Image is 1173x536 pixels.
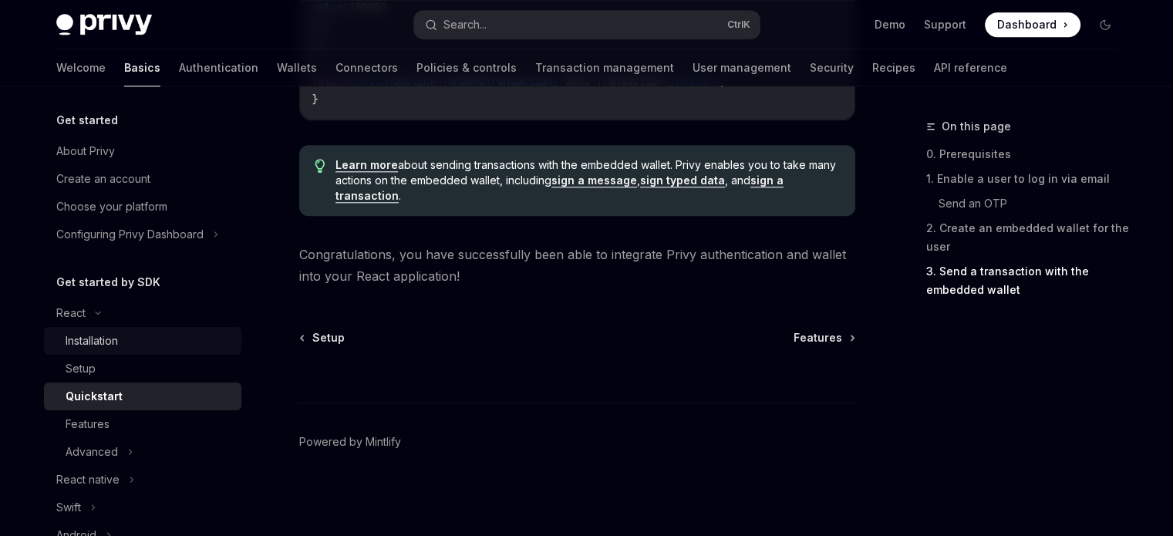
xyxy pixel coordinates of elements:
span: about sending transactions with the embedded wallet. Privy enables you to take many actions on th... [335,157,839,204]
span: Ctrl K [727,19,750,31]
h5: Get started by SDK [56,273,160,292]
a: Authentication [179,49,258,86]
a: User management [693,49,791,86]
span: On this page [942,117,1011,136]
a: Create an account [44,165,241,193]
a: Setup [44,355,241,383]
div: About Privy [56,142,115,160]
div: Quickstart [66,387,123,406]
div: Installation [66,332,118,350]
div: Advanced [66,443,118,461]
a: Learn more [335,158,398,172]
a: Policies & controls [416,49,517,86]
div: Choose your platform [56,197,167,216]
div: Create an account [56,170,150,188]
div: React [56,304,86,322]
a: Setup [301,330,345,346]
a: Basics [124,49,160,86]
div: Search... [443,15,487,34]
a: Dashboard [985,12,1080,37]
button: Search...CtrlK [414,11,760,39]
a: Features [44,410,241,438]
a: Welcome [56,49,106,86]
span: } [312,93,319,106]
a: 2. Create an embedded wallet for the user [926,216,1130,259]
div: Features [66,415,110,433]
a: API reference [934,49,1007,86]
a: Wallets [277,49,317,86]
div: Setup [66,359,96,378]
a: 1. Enable a user to log in via email [926,167,1130,191]
a: Powered by Mintlify [299,434,401,450]
a: sign typed data [640,174,725,187]
svg: Tip [315,159,325,173]
div: Swift [56,498,81,517]
a: 0. Prerequisites [926,142,1130,167]
a: sign a message [551,174,637,187]
a: Features [794,330,854,346]
a: Connectors [335,49,398,86]
div: Configuring Privy Dashboard [56,225,204,244]
a: 3. Send a transaction with the embedded wallet [926,259,1130,302]
span: Features [794,330,842,346]
div: React native [56,470,120,489]
a: Support [924,17,966,32]
a: Transaction management [535,49,674,86]
span: Setup [312,330,345,346]
a: About Privy [44,137,241,165]
a: Security [810,49,854,86]
a: Send an OTP [939,191,1130,216]
a: Choose your platform [44,193,241,221]
h5: Get started [56,111,118,130]
span: Dashboard [997,17,1057,32]
a: Installation [44,327,241,355]
a: Recipes [872,49,915,86]
a: Quickstart [44,383,241,410]
span: Congratulations, you have successfully been able to integrate Privy authentication and wallet int... [299,244,855,287]
img: dark logo [56,14,152,35]
a: Demo [875,17,905,32]
button: Toggle dark mode [1093,12,1117,37]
